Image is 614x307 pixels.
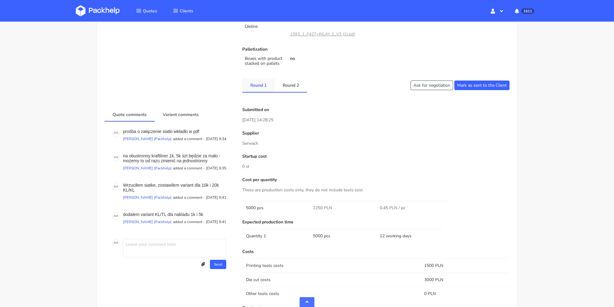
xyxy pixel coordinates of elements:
td: Printing tools costs [242,259,420,272]
p: [DATE] 9:34 [206,136,226,141]
p: [DATE] 14:28:25 [242,117,510,123]
p: no [290,56,372,61]
a: Variant comments [155,107,207,121]
p: [PERSON_NAME] (Packhelp) [123,195,172,200]
p: Startup cost [242,154,510,159]
span: M [116,212,118,220]
p: added a comment - [172,136,206,141]
td: 3000 PLN [420,273,510,287]
p: Cost per quantity [242,177,510,182]
span: A [113,212,116,220]
span: M [114,129,117,137]
td: Quantity 1 [242,229,309,243]
p: added a comment - [172,166,206,171]
p: Palletization [242,47,371,52]
span: 2250 PLN [313,205,332,211]
td: Other tools costs [242,287,420,301]
p: Costs [242,249,510,254]
td: Die cut costs [242,273,420,287]
span: Quotes [143,8,157,14]
p: Dieline [245,24,282,29]
span: M [116,239,118,247]
p: added a comment - [172,195,206,200]
p: [DATE] 9:35 [206,166,226,171]
p: [PERSON_NAME] (Packhelp) [123,219,172,224]
p: Supplier [242,131,510,136]
p: These are production costs only, they do not include tools cost [242,187,510,193]
td: 0 PLN [420,287,510,301]
span: A [113,183,116,191]
span: S [117,129,118,137]
span: S [117,153,118,161]
a: Clients [166,5,201,16]
p: 0 zł [242,163,510,170]
img: Dashboard [76,5,120,16]
button: 1611 [510,5,538,16]
p: na obustronny kraftliner 1k, 5k szt będzie za mało - możemy to od razu zmienić na jednostronny [123,153,226,163]
p: Submitted on [242,107,510,112]
p: prośba o załączenie siatki wkładki w pdf [123,129,226,134]
span: 0.45 PLN / pc [380,205,405,211]
p: Boxes with product stacked on pallets [245,56,282,66]
span: A [113,239,116,247]
button: Mark as sent to the Client [454,81,510,90]
a: Round 1 [242,78,275,92]
a: Round 2 [275,78,307,92]
p: [PERSON_NAME] (Packhelp) [123,166,172,171]
p: Wrzuciłem siatke, zostawilem variant dla 10k i 20k KL/KL [123,183,226,193]
p: [DATE] 9:41 [206,219,226,224]
p: Expected production time [242,220,510,225]
span: 1611 [521,8,534,14]
td: 5000 pcs [309,229,376,243]
p: [PERSON_NAME] (Packhelp) [123,136,172,141]
a: Quotes [129,5,165,16]
p: dodalem variant KL/TL dla nakladu 1k i 5k [123,212,226,217]
p: [DATE] 9:41 [206,195,226,200]
span: M [116,183,118,191]
button: Send [210,260,226,269]
td: 1500 PLN [420,259,510,272]
button: Ask for negotiation [411,81,453,90]
a: 1593_1_F427+INLAY_E_V3 (1).pdf [290,31,355,37]
span: M [114,153,117,161]
td: 5000 pcs [242,201,309,215]
p: added a comment - [172,219,206,224]
p: Serwach [242,140,510,147]
a: Quote comments [104,107,155,121]
td: 12 working days [376,229,443,243]
span: Clients [180,8,193,14]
